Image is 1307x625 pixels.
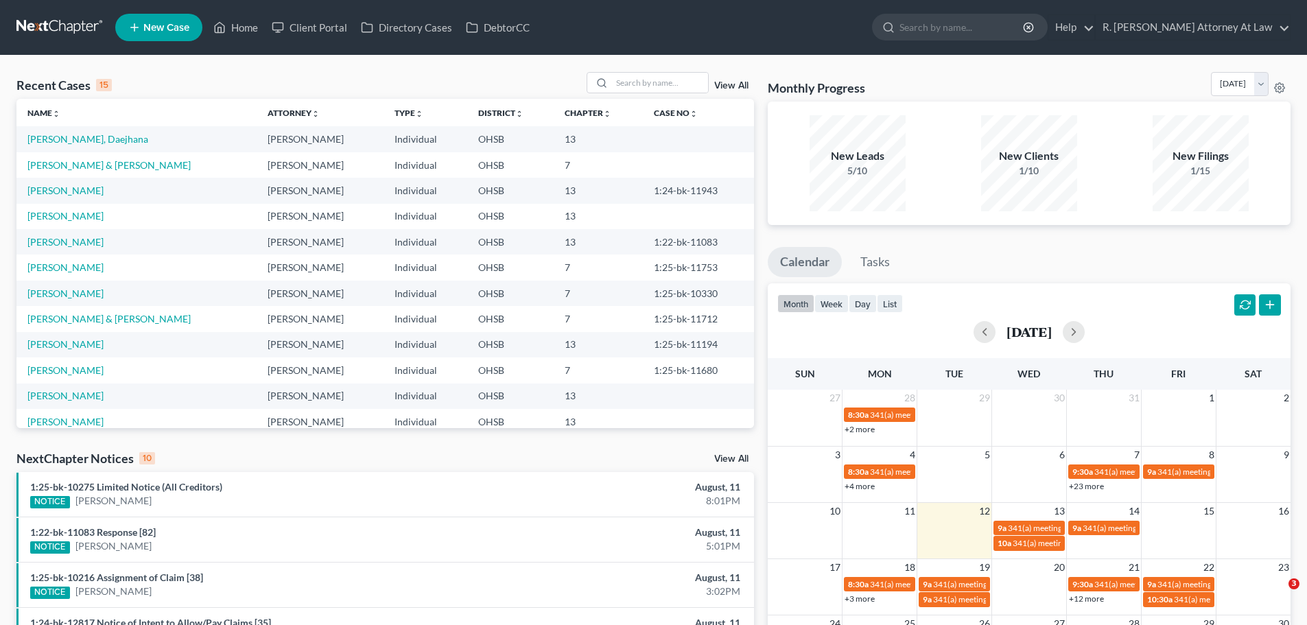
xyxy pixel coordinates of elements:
[143,23,189,33] span: New Case
[1127,390,1141,406] span: 31
[828,503,842,519] span: 10
[30,496,70,508] div: NOTICE
[554,306,643,331] td: 7
[467,306,554,331] td: OHSB
[903,503,917,519] span: 11
[467,332,554,357] td: OHSB
[1174,594,1306,604] span: 341(a) meeting for [PERSON_NAME]
[1147,579,1156,589] span: 9a
[1069,593,1104,604] a: +12 more
[828,390,842,406] span: 27
[513,480,740,494] div: August, 11
[777,294,814,313] button: month
[75,585,152,598] a: [PERSON_NAME]
[908,447,917,463] span: 4
[903,559,917,576] span: 18
[554,332,643,357] td: 13
[257,332,384,357] td: [PERSON_NAME]
[1052,503,1066,519] span: 13
[612,73,708,93] input: Search by name...
[1147,467,1156,477] span: 9a
[257,178,384,203] td: [PERSON_NAME]
[554,357,643,383] td: 7
[1153,148,1249,164] div: New Filings
[1013,538,1145,548] span: 341(a) meeting for [PERSON_NAME]
[467,409,554,434] td: OHSB
[998,523,1006,533] span: 9a
[643,281,754,306] td: 1:25-bk-10330
[1094,467,1227,477] span: 341(a) meeting for [PERSON_NAME]
[554,229,643,255] td: 13
[257,126,384,152] td: [PERSON_NAME]
[384,229,467,255] td: Individual
[983,447,991,463] span: 5
[52,110,60,118] i: unfold_more
[257,306,384,331] td: [PERSON_NAME]
[1072,523,1081,533] span: 9a
[714,454,749,464] a: View All
[384,126,467,152] td: Individual
[845,424,875,434] a: +2 more
[849,294,877,313] button: day
[467,204,554,229] td: OHSB
[515,110,523,118] i: unfold_more
[554,152,643,178] td: 7
[933,594,1065,604] span: 341(a) meeting for [PERSON_NAME]
[75,539,152,553] a: [PERSON_NAME]
[384,332,467,357] td: Individual
[513,571,740,585] div: August, 11
[978,390,991,406] span: 29
[467,357,554,383] td: OHSB
[1260,578,1293,611] iframe: Intercom live chat
[311,110,320,118] i: unfold_more
[30,587,70,599] div: NOTICE
[978,503,991,519] span: 12
[554,255,643,280] td: 7
[870,579,1002,589] span: 341(a) meeting for [PERSON_NAME]
[27,416,104,427] a: [PERSON_NAME]
[1006,325,1052,339] h2: [DATE]
[415,110,423,118] i: unfold_more
[828,559,842,576] span: 17
[998,538,1011,548] span: 10a
[1153,164,1249,178] div: 1/15
[834,447,842,463] span: 3
[1069,481,1104,491] a: +23 more
[268,108,320,118] a: Attorneyunfold_more
[257,229,384,255] td: [PERSON_NAME]
[554,384,643,409] td: 13
[1096,15,1290,40] a: R. [PERSON_NAME] Attorney At Law
[1208,390,1216,406] span: 1
[1072,467,1093,477] span: 9:30a
[1202,559,1216,576] span: 22
[459,15,537,40] a: DebtorCC
[467,178,554,203] td: OHSB
[1052,390,1066,406] span: 30
[1083,523,1215,533] span: 341(a) meeting for [PERSON_NAME]
[848,579,869,589] span: 8:30a
[27,159,191,171] a: [PERSON_NAME] & [PERSON_NAME]
[384,152,467,178] td: Individual
[384,281,467,306] td: Individual
[870,410,1002,420] span: 341(a) meeting for [PERSON_NAME]
[848,247,902,277] a: Tasks
[714,81,749,91] a: View All
[643,255,754,280] td: 1:25-bk-11753
[257,357,384,383] td: [PERSON_NAME]
[384,409,467,434] td: Individual
[554,281,643,306] td: 7
[554,126,643,152] td: 13
[30,541,70,554] div: NOTICE
[27,108,60,118] a: Nameunfold_more
[868,368,892,379] span: Mon
[384,384,467,409] td: Individual
[384,357,467,383] td: Individual
[27,338,104,350] a: [PERSON_NAME]
[1245,368,1262,379] span: Sat
[27,390,104,401] a: [PERSON_NAME]
[1282,390,1291,406] span: 2
[257,152,384,178] td: [PERSON_NAME]
[845,593,875,604] a: +3 more
[848,467,869,477] span: 8:30a
[643,357,754,383] td: 1:25-bk-11680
